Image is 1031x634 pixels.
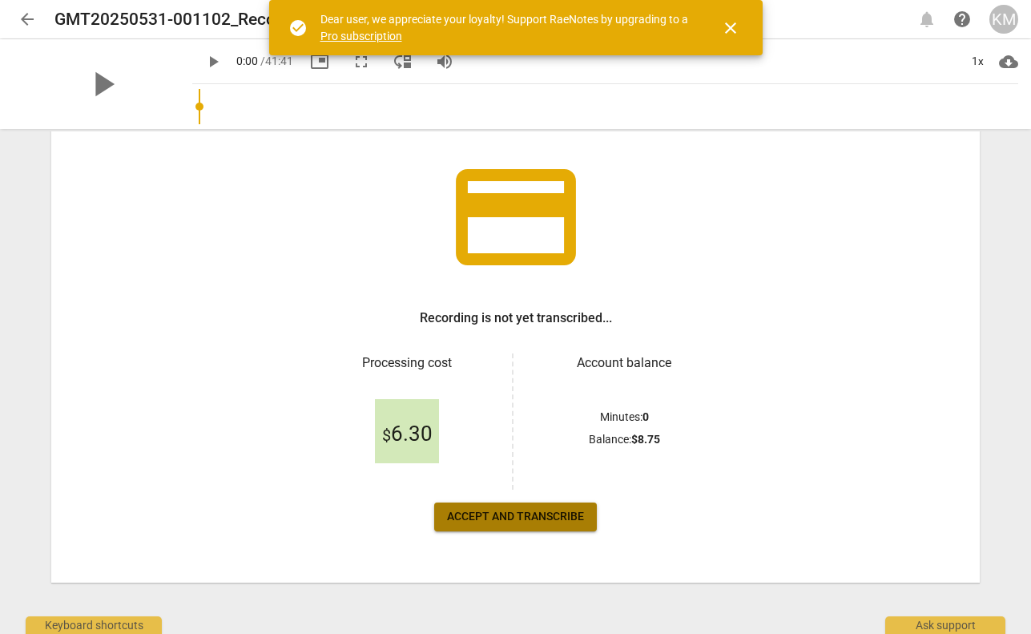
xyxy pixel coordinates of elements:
a: Help [948,5,977,34]
span: move_down [393,52,413,71]
div: Keyboard shortcuts [26,616,162,634]
span: help [952,10,972,29]
a: Pro subscription [320,30,402,42]
h3: Recording is not yet transcribed... [420,309,612,328]
button: Picture in picture [305,47,334,76]
button: Volume [430,47,459,76]
p: Minutes : [600,409,649,426]
button: KM [989,5,1018,34]
span: 6.30 [382,422,433,446]
span: play_arrow [203,52,223,71]
b: 0 [642,410,649,423]
button: View player as separate pane [389,47,417,76]
p: Balance : [589,431,660,448]
h2: GMT20250531-001102_Recording_gallery_1280x720 (1) [54,10,478,30]
span: arrow_back [18,10,37,29]
h3: Processing cost [316,353,499,373]
button: Accept and transcribe [434,503,597,531]
span: Accept and transcribe [447,509,584,525]
span: volume_up [435,52,454,71]
div: 1x [962,49,993,75]
span: close [721,18,740,38]
h3: Account balance [533,353,716,373]
span: play_arrow [82,63,123,105]
span: fullscreen [352,52,371,71]
span: $ [382,426,391,445]
span: picture_in_picture [310,52,329,71]
button: Close [711,9,750,47]
span: credit_card [444,145,588,289]
div: Dear user, we appreciate your loyalty! Support RaeNotes by upgrading to a [320,11,692,44]
button: Fullscreen [347,47,376,76]
b: $ 8.75 [631,433,660,446]
div: Ask support [885,616,1005,634]
span: 0:00 [236,55,258,67]
button: Play [199,47,228,76]
span: / 41:41 [260,55,293,67]
span: cloud_download [999,52,1018,71]
span: check_circle [288,18,308,38]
